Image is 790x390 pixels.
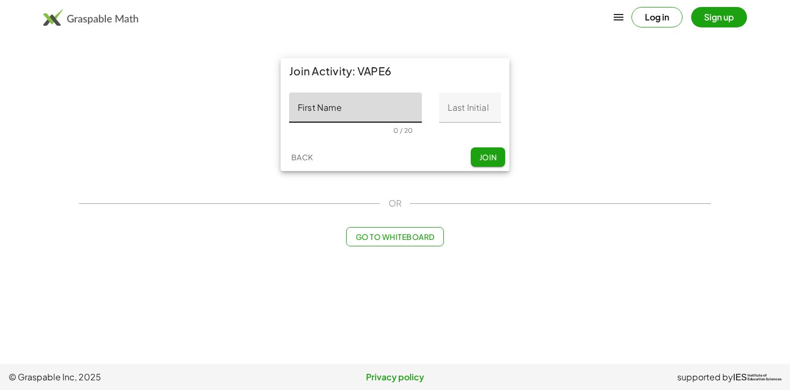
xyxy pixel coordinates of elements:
[748,374,781,381] span: Institute of Education Sciences
[389,197,401,210] span: OR
[479,152,497,162] span: Join
[471,147,505,167] button: Join
[281,58,509,84] div: Join Activity: VAPE6
[733,371,781,384] a: IESInstitute ofEducation Sciences
[393,126,413,134] div: 0 / 20
[677,371,733,384] span: supported by
[631,7,683,27] button: Log in
[355,232,434,242] span: Go to Whiteboard
[9,371,266,384] span: © Graspable Inc, 2025
[291,152,313,162] span: Back
[266,371,523,384] a: Privacy policy
[691,7,747,27] button: Sign up
[285,147,319,167] button: Back
[346,227,443,246] button: Go to Whiteboard
[733,372,747,382] span: IES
